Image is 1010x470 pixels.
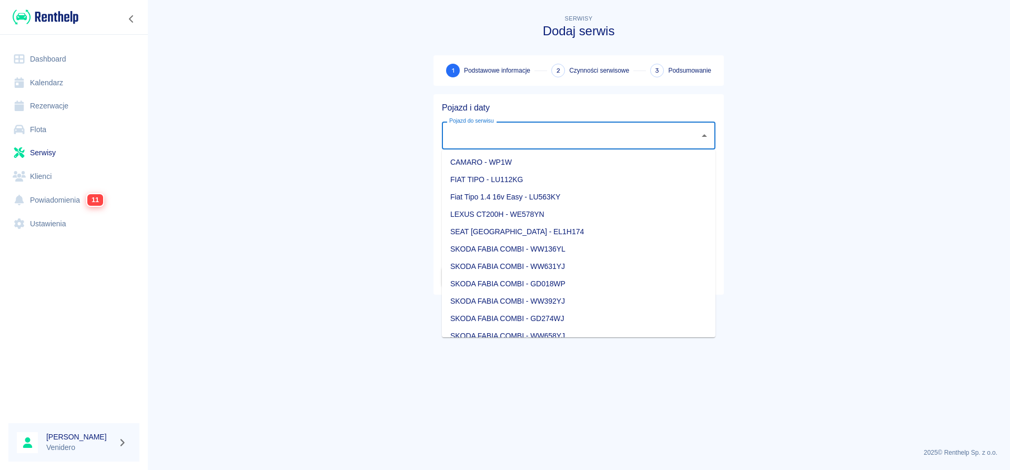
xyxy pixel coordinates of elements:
[8,141,139,165] a: Serwisy
[442,223,715,241] li: SEAT [GEOGRAPHIC_DATA] - EL1H174
[8,165,139,188] a: Klienci
[655,65,659,76] span: 3
[13,8,78,26] img: Renthelp logo
[442,258,715,275] li: SKODA FABIA COMBI - WW631YJ
[46,442,114,453] p: Venidero
[8,71,139,95] a: Kalendarz
[442,206,715,223] li: LEXUS CT200H - WE578YN
[442,171,715,188] li: FIAT TIPO - LU112KG
[8,212,139,236] a: Ustawienia
[8,188,139,212] a: Powiadomienia11
[442,275,715,293] li: SKODA FABIA COMBI - GD018WP
[160,448,997,457] p: 2025 © Renthelp Sp. z o.o.
[565,15,593,22] span: Serwisy
[569,66,629,75] span: Czynności serwisowe
[452,65,454,76] span: 1
[8,118,139,142] a: Flota
[449,117,494,125] label: Pojazd do serwisu
[433,24,724,38] h3: Dodaj serwis
[124,12,139,26] button: Zwiń nawigację
[464,66,530,75] span: Podstawowe informacje
[697,128,712,143] button: Zamknij
[442,103,715,113] h5: Pojazd i daty
[8,47,139,71] a: Dashboard
[442,154,715,171] li: CAMARO - WP1W
[557,65,560,76] span: 2
[8,94,139,118] a: Rezerwacje
[442,327,715,345] li: SKODA FABIA COMBI - WW658YJ
[442,310,715,327] li: SKODA FABIA COMBI - GD274WJ
[442,241,715,258] li: SKODA FABIA COMBI - WW136YL
[442,293,715,310] li: SKODA FABIA COMBI - WW392YJ
[442,188,715,206] li: Fiat Tipo 1.4 16v Easy - LU563KY
[46,432,114,442] h6: [PERSON_NAME]
[87,194,103,206] span: 11
[668,66,711,75] span: Podsumowanie
[8,8,78,26] a: Renthelp logo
